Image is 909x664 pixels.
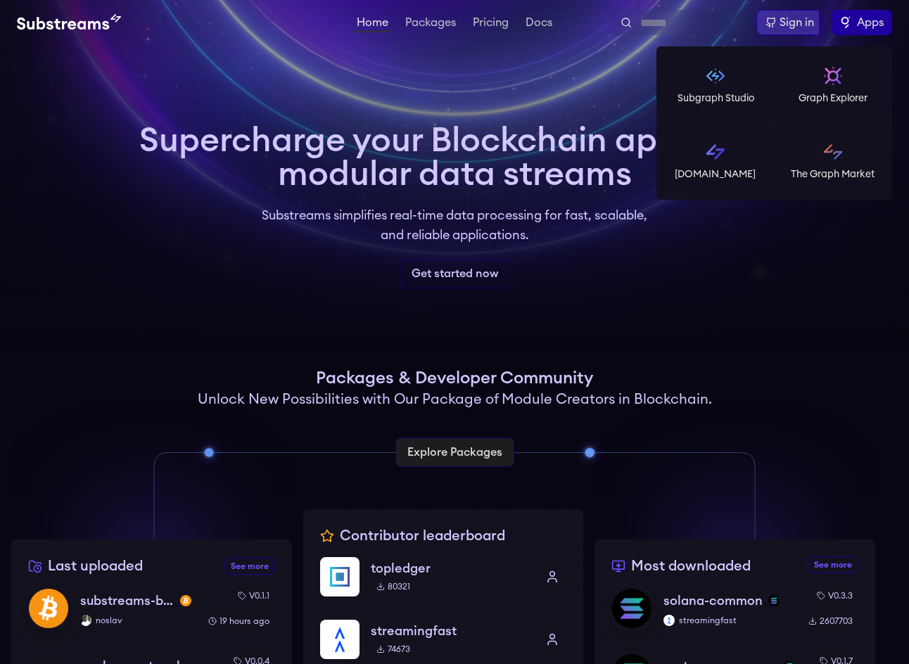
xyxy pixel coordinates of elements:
p: Graph Explorer [799,91,867,106]
h2: Unlock New Possibilities with Our Package of Module Creators in Blockchain. [198,390,712,409]
a: topledgertopledger80321 [320,557,567,608]
img: topledger [320,557,360,596]
img: noslav [80,615,91,626]
img: btc-mainnet [180,595,191,606]
span: Apps [857,14,884,31]
p: Subgraph Studio [678,91,754,106]
a: Pricing [470,17,511,31]
div: Sign in [780,14,814,31]
p: streamingfast [371,621,528,641]
h1: Supercharge your Blockchain apps with modular data streams [139,124,770,191]
a: Subgraph Studio [657,47,775,123]
a: See more recently uploaded packages [224,558,275,575]
a: Docs [523,17,555,31]
a: Packages [402,17,459,31]
p: substreams-bitcoin-main [80,591,174,611]
div: 2607703 [803,613,858,630]
img: solana [768,595,780,606]
a: Home [354,17,391,32]
div: 74673 [371,641,416,658]
a: The Graph Market [775,123,892,199]
img: streamingfast [663,615,675,626]
p: topledger [371,558,528,578]
img: substreams-bitcoin-main [29,589,68,628]
img: solana-common [612,589,651,628]
a: Sign in [756,10,823,35]
p: [DOMAIN_NAME] [675,167,756,181]
a: See more most downloaded packages [808,556,858,573]
a: [DOMAIN_NAME] [657,123,775,199]
div: 19 hours ago [203,613,275,630]
h1: Packages & Developer Community [316,367,593,390]
p: Substreams simplifies real-time data processing for fast, scalable, and reliable applications. [252,205,657,245]
img: Substream's logo [17,14,121,31]
img: The Graph Market logo [822,141,844,163]
div: 80321 [371,578,416,595]
div: v0.3.3 [811,587,858,604]
a: substreams-bitcoin-mainsubstreams-bitcoin-mainbtc-mainnetnoslavnoslavv0.1.119 hours ago [28,587,275,641]
img: Subgraph Studio logo [704,65,727,87]
p: The Graph Market [791,167,875,181]
p: solana-common [663,591,763,611]
p: noslav [80,615,191,626]
a: Explore Packages [395,438,514,467]
img: The Graph logo [840,17,851,28]
a: Graph Explorer [775,47,892,123]
img: Graph Explorer logo [822,65,844,87]
div: v0.1.1 [232,587,275,604]
a: Get started now [400,259,510,288]
img: Substreams logo [704,141,727,163]
p: streamingfast [663,615,792,626]
img: streamingfast [320,620,360,659]
a: solana-commonsolana-commonsolanastreamingfaststreamingfastv0.3.32607703 [611,587,858,641]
